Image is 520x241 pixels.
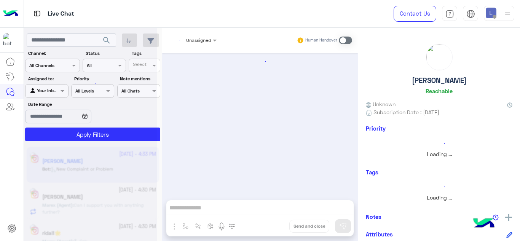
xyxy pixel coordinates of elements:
[368,180,510,193] div: loading...
[368,137,510,150] div: loading...
[366,169,512,176] h6: Tags
[427,194,452,201] span: Loading ...
[3,6,18,22] img: Logo
[426,88,453,94] h6: Reachable
[32,9,42,18] img: tab
[471,211,497,237] img: hulul-logo.png
[394,6,436,22] a: Contact Us
[132,61,147,70] div: Select
[486,8,496,18] img: userImage
[84,77,97,90] div: loading...
[3,33,17,47] img: 317874714732967
[167,55,353,68] div: loading...
[366,213,381,220] h6: Notes
[505,214,512,221] img: add
[427,151,452,157] span: Loading ...
[466,10,475,18] img: tab
[305,37,337,43] small: Human Handover
[503,9,512,19] img: profile
[186,37,211,43] span: Unassigned
[289,220,329,233] button: Send and close
[442,6,457,22] a: tab
[366,100,396,108] span: Unknown
[412,76,467,85] h5: [PERSON_NAME]
[48,9,74,19] p: Live Chat
[426,44,452,70] img: picture
[493,214,499,220] img: notes
[366,231,393,238] h6: Attributes
[366,125,386,132] h6: Priority
[373,108,439,116] span: Subscription Date : [DATE]
[445,10,454,18] img: tab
